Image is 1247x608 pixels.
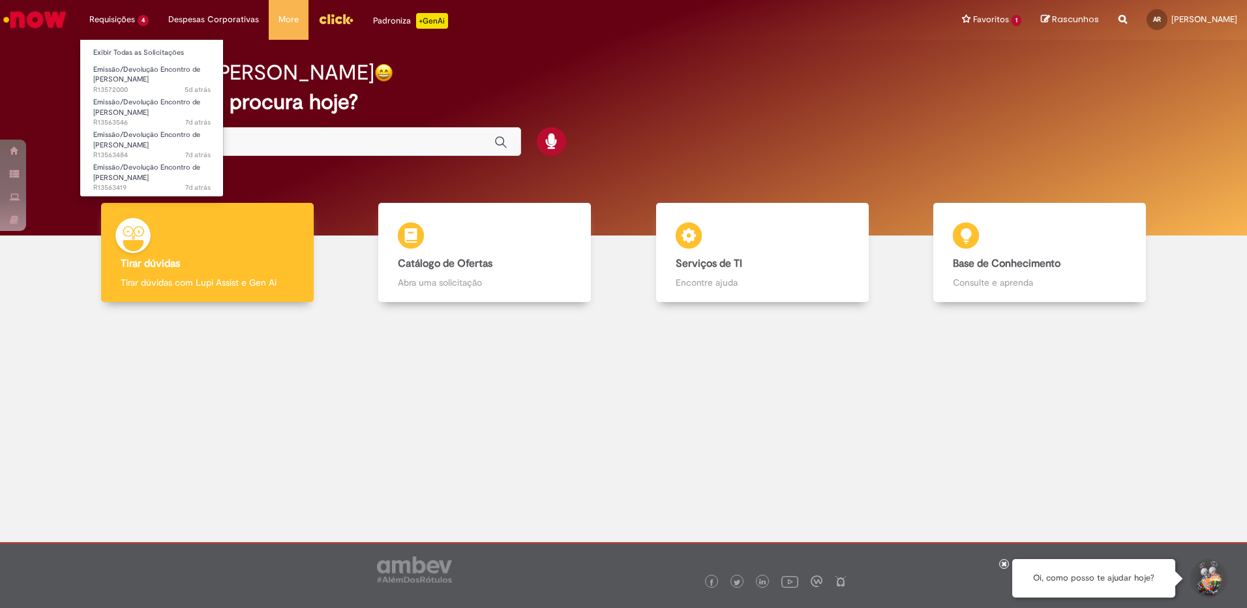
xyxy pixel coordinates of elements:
span: Emissão/Devolução Encontro de [PERSON_NAME] [93,97,200,117]
a: Serviços de TI Encontre ajuda [623,203,901,303]
ul: Requisições [80,39,224,197]
time: 24/09/2025 15:02:02 [185,150,211,160]
a: Catálogo de Ofertas Abra uma solicitação [346,203,624,303]
p: Tirar dúvidas com Lupi Assist e Gen Ai [121,276,294,289]
span: Emissão/Devolução Encontro de [PERSON_NAME] [93,65,200,85]
span: 5d atrás [185,85,211,95]
span: 7d atrás [185,117,211,127]
p: Consulte e aprenda [953,276,1126,289]
span: 1 [1012,15,1021,26]
b: Tirar dúvidas [121,257,180,270]
time: 26/09/2025 17:23:05 [185,85,211,95]
span: 7d atrás [185,150,211,160]
img: logo_footer_youtube.png [781,573,798,590]
b: Catálogo de Ofertas [398,257,492,270]
span: R13563484 [93,150,211,160]
h2: Boa noite, [PERSON_NAME] [112,61,374,84]
b: Base de Conhecimento [953,257,1060,270]
span: AR [1153,15,1161,23]
a: Aberto R13563484 : Emissão/Devolução Encontro de Contas Fornecedor [80,128,224,156]
img: logo_footer_workplace.png [811,575,822,587]
div: Padroniza [373,13,448,29]
img: logo_footer_linkedin.png [759,579,766,586]
span: Despesas Corporativas [168,13,259,26]
button: Iniciar Conversa de Suporte [1188,559,1227,598]
img: logo_footer_twitter.png [734,579,740,586]
img: logo_footer_ambev_rotulo_gray.png [377,556,452,583]
span: Requisições [89,13,135,26]
img: happy-face.png [374,63,393,82]
a: Tirar dúvidas Tirar dúvidas com Lupi Assist e Gen Ai [68,203,346,303]
span: More [278,13,299,26]
p: Abra uma solicitação [398,276,571,289]
a: Aberto R13563419 : Emissão/Devolução Encontro de Contas Fornecedor [80,160,224,189]
img: click_logo_yellow_360x200.png [318,9,353,29]
span: Rascunhos [1052,13,1099,25]
a: Aberto R13572000 : Emissão/Devolução Encontro de Contas Fornecedor [80,63,224,91]
h2: O que você procura hoje? [112,91,1135,114]
time: 24/09/2025 14:53:46 [185,183,211,192]
span: [PERSON_NAME] [1171,14,1237,25]
span: R13563419 [93,183,211,193]
time: 24/09/2025 15:11:48 [185,117,211,127]
span: R13572000 [93,85,211,95]
p: +GenAi [416,13,448,29]
span: Favoritos [973,13,1009,26]
b: Serviços de TI [676,257,742,270]
span: Emissão/Devolução Encontro de [PERSON_NAME] [93,162,200,183]
a: Base de Conhecimento Consulte e aprenda [901,203,1179,303]
span: 4 [138,15,149,26]
span: 7d atrás [185,183,211,192]
img: logo_footer_facebook.png [708,579,715,586]
a: Aberto R13563546 : Emissão/Devolução Encontro de Contas Fornecedor [80,95,224,123]
a: Exibir Todas as Solicitações [80,46,224,60]
a: Rascunhos [1041,14,1099,26]
img: logo_footer_naosei.png [835,575,847,587]
span: Emissão/Devolução Encontro de [PERSON_NAME] [93,130,200,150]
img: ServiceNow [1,7,68,33]
div: Oi, como posso te ajudar hoje? [1012,559,1175,598]
span: R13563546 [93,117,211,128]
p: Encontre ajuda [676,276,849,289]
